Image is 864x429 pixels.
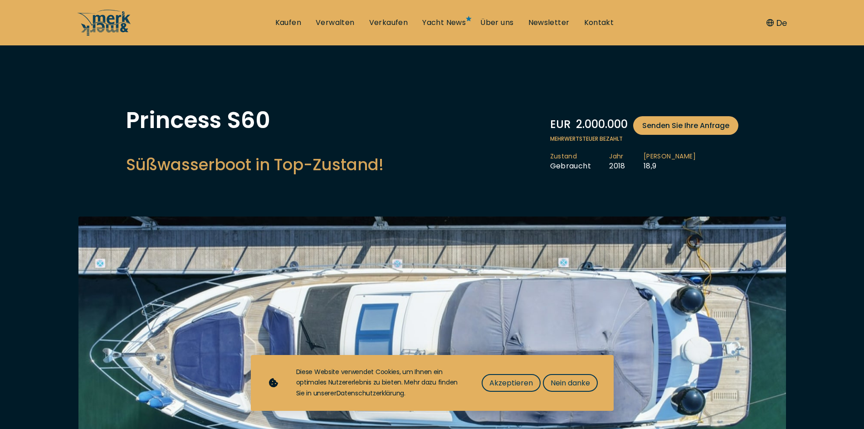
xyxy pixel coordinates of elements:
font: Newsletter [528,17,570,28]
font: . [404,389,405,398]
font: Diese Website verwendet Cookies, um Ihnen ein optimales Nutzererlebnis zu bieten. Mehr dazu finde... [296,367,458,398]
font: [PERSON_NAME] [644,152,696,161]
a: Verwalten [316,18,355,28]
font: Verwalten [316,17,355,28]
font: 18,9 [644,161,657,171]
a: Yacht News [422,18,466,28]
font: EUR [550,117,571,132]
a: Datenschutzerklärung [337,389,404,398]
font: Yacht News [422,17,466,28]
font: Zustand [550,152,577,161]
font: De [776,17,787,29]
font: 2.000.000 [576,117,628,132]
a: Senden Sie Ihre Anfrage [633,116,738,135]
font: Verkaufen [369,17,408,28]
a: Kontakt [584,18,614,28]
a: Newsletter [528,18,570,28]
a: Verkaufen [369,18,408,28]
font: Mehrwertsteuer bezahlt [550,135,623,143]
font: Jahr [609,152,624,161]
a: Über uns [480,18,513,28]
button: Akzeptieren [482,374,541,392]
button: De [766,17,787,29]
font: Nein danke [551,378,590,388]
a: Kaufen [275,18,301,28]
button: Nein danke [543,374,598,392]
font: Süßwasserboot in Top-Zustand! [126,153,384,176]
font: Princess S60 [126,104,270,136]
font: Gebraucht [550,161,591,171]
font: Akzeptieren [489,378,533,388]
font: 2018 [609,161,625,171]
font: Kaufen [275,17,301,28]
font: Senden Sie Ihre Anfrage [642,120,729,131]
font: Über uns [480,17,513,28]
font: Kontakt [584,17,614,28]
